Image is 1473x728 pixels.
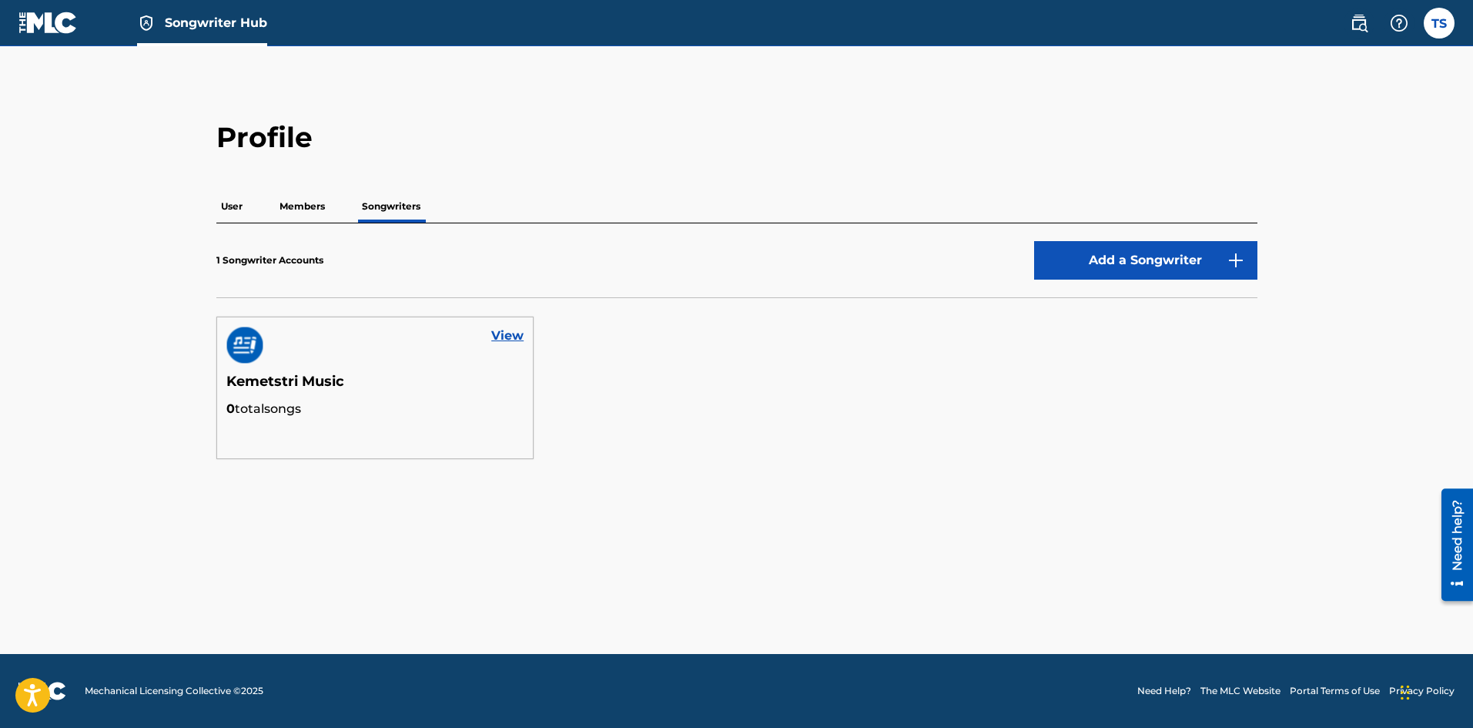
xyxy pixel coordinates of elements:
div: User Menu [1424,8,1455,39]
a: Public Search [1344,8,1374,39]
a: Portal Terms of Use [1290,684,1380,698]
div: Help [1384,8,1414,39]
span: 0 [226,401,235,416]
span: Mechanical Licensing Collective © 2025 [85,684,263,698]
img: account [226,327,263,364]
iframe: Resource Center [1430,483,1473,607]
p: Songwriters [357,190,425,223]
p: total songs [226,400,524,418]
button: Add a Songwriter [1034,241,1257,280]
a: Need Help? [1137,684,1191,698]
p: User [216,190,247,223]
h2: Profile [216,120,1257,155]
h5: Kemetstri Music [226,373,524,400]
iframe: Chat Widget [1396,654,1473,728]
img: Top Rightsholder [137,14,156,32]
img: MLC Logo [18,12,78,34]
img: help [1390,14,1408,32]
img: search [1350,14,1368,32]
p: 1 Songwriter Accounts [216,253,323,267]
a: View [491,327,524,345]
div: Drag [1401,669,1410,716]
p: Members [275,190,330,223]
a: Privacy Policy [1389,684,1455,698]
a: The MLC Website [1200,684,1281,698]
img: logo [18,682,66,700]
img: 9d2ae6d4665cec9f34b9.svg [1227,251,1245,270]
span: Songwriter Hub [165,14,267,32]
